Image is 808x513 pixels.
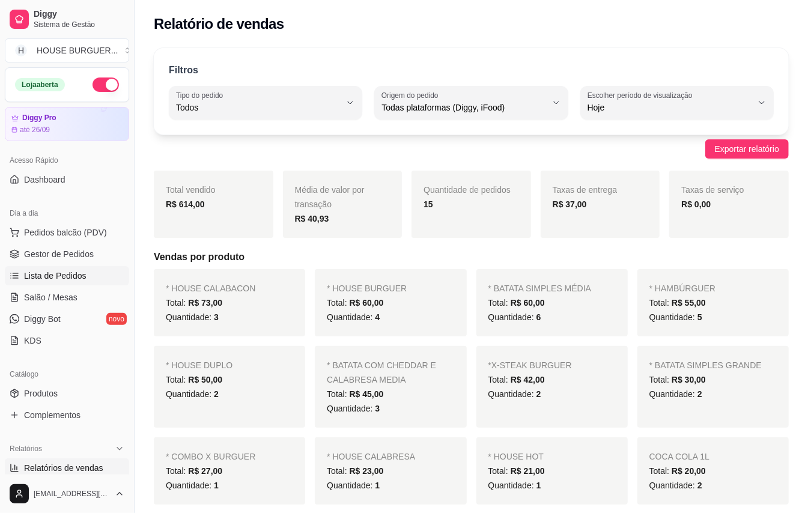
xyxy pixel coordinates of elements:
[649,312,702,322] span: Quantidade:
[374,86,568,120] button: Origem do pedidoTodas plataformas (Diggy, iFood)
[166,312,219,322] span: Quantidade:
[511,466,545,476] span: R$ 21,00
[649,360,762,370] span: * BATATA SIMPLES GRANDE
[705,139,789,159] button: Exportar relatório
[5,204,129,223] div: Dia a dia
[154,14,284,34] h2: Relatório de vendas
[5,107,129,141] a: Diggy Proaté 26/09
[588,102,752,114] span: Hoje
[24,226,107,238] span: Pedidos balcão (PDV)
[375,481,380,490] span: 1
[214,481,219,490] span: 1
[169,86,362,120] button: Tipo do pedidoTodos
[5,331,129,350] a: KDS
[22,114,56,123] article: Diggy Pro
[37,44,118,56] div: HOUSE BURGUER ...
[5,151,129,170] div: Acesso Rápido
[166,298,222,308] span: Total:
[697,312,702,322] span: 5
[649,298,706,308] span: Total:
[536,481,541,490] span: 1
[15,78,65,91] div: Loja aberta
[649,284,715,293] span: * HAMBÚRGUER
[166,375,222,384] span: Total:
[154,250,789,264] h5: Vendas por produto
[93,77,119,92] button: Alterar Status
[672,375,706,384] span: R$ 30,00
[488,466,545,476] span: Total:
[697,481,702,490] span: 2
[511,298,545,308] span: R$ 60,00
[5,5,129,34] a: DiggySistema de Gestão
[24,387,58,399] span: Produtos
[536,389,541,399] span: 2
[488,452,544,461] span: * HOUSE HOT
[34,20,124,29] span: Sistema de Gestão
[188,466,222,476] span: R$ 27,00
[34,489,110,499] span: [EMAIL_ADDRESS][DOMAIN_NAME]
[176,102,341,114] span: Todos
[34,9,124,20] span: Diggy
[697,389,702,399] span: 2
[649,452,709,461] span: COCA COLA 1L
[488,360,572,370] span: *X-STEAK BURGUER
[649,466,706,476] span: Total:
[672,298,706,308] span: R$ 55,00
[5,266,129,285] a: Lista de Pedidos
[5,38,129,62] button: Select a team
[424,185,511,195] span: Quantidade de pedidos
[715,142,779,156] span: Exportar relatório
[5,288,129,307] a: Salão / Mesas
[5,405,129,425] a: Complementos
[649,375,706,384] span: Total:
[24,335,41,347] span: KDS
[488,481,541,490] span: Quantidade:
[375,404,380,413] span: 3
[24,270,87,282] span: Lista de Pedidos
[350,466,384,476] span: R$ 23,00
[649,481,702,490] span: Quantidade:
[553,185,617,195] span: Taxas de entrega
[327,466,383,476] span: Total:
[24,462,103,474] span: Relatórios de vendas
[511,375,545,384] span: R$ 42,00
[488,284,592,293] span: * BATATA SIMPLES MÉDIA
[488,389,541,399] span: Quantidade:
[5,244,129,264] a: Gestor de Pedidos
[214,312,219,322] span: 3
[166,452,255,461] span: * COMBO X BURGUER
[166,466,222,476] span: Total:
[295,185,365,209] span: Média de valor por transação
[350,298,384,308] span: R$ 60,00
[5,479,129,508] button: [EMAIL_ADDRESS][DOMAIN_NAME]
[5,309,129,329] a: Diggy Botnovo
[488,298,545,308] span: Total:
[5,458,129,478] a: Relatórios de vendas
[166,199,205,209] strong: R$ 614,00
[24,248,94,260] span: Gestor de Pedidos
[327,312,380,322] span: Quantidade:
[580,86,774,120] button: Escolher período de visualizaçãoHoje
[24,409,80,421] span: Complementos
[536,312,541,322] span: 6
[649,389,702,399] span: Quantidade:
[166,389,219,399] span: Quantidade:
[5,384,129,403] a: Produtos
[169,63,198,77] p: Filtros
[5,223,129,242] button: Pedidos balcão (PDV)
[24,174,65,186] span: Dashboard
[166,284,255,293] span: * HOUSE CALABACON
[381,102,546,114] span: Todas plataformas (Diggy, iFood)
[5,170,129,189] a: Dashboard
[327,481,380,490] span: Quantidade:
[672,466,706,476] span: R$ 20,00
[24,313,61,325] span: Diggy Bot
[15,44,27,56] span: H
[327,389,383,399] span: Total:
[553,199,587,209] strong: R$ 37,00
[5,365,129,384] div: Catálogo
[166,360,232,370] span: * HOUSE DUPLO
[681,199,711,209] strong: R$ 0,00
[488,312,541,322] span: Quantidade:
[24,291,77,303] span: Salão / Mesas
